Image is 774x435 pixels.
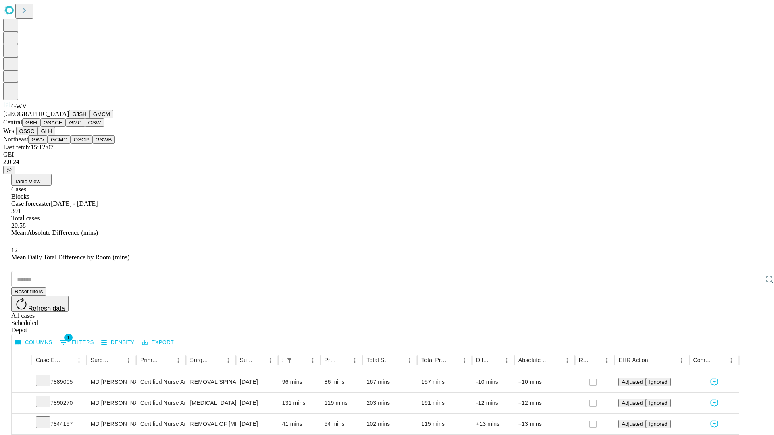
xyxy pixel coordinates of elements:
[325,357,337,363] div: Predicted In Room Duration
[11,222,26,229] span: 20.58
[90,110,113,118] button: GMCM
[91,414,132,434] div: MD [PERSON_NAME] [PERSON_NAME] Md
[13,336,54,349] button: Select columns
[562,354,573,366] button: Menu
[338,354,349,366] button: Sort
[123,354,134,366] button: Menu
[99,336,137,349] button: Density
[240,357,253,363] div: Surgery Date
[64,333,73,342] span: 1
[16,417,28,431] button: Expand
[22,118,40,127] button: GBH
[92,135,115,144] button: GSWB
[282,393,316,413] div: 131 mins
[676,354,687,366] button: Menu
[240,414,274,434] div: [DATE]
[140,393,182,413] div: Certified Nurse Anesthetist
[240,372,274,392] div: [DATE]
[579,357,589,363] div: Resolved in EHR
[518,357,549,363] div: Absolute Difference
[71,135,92,144] button: OSCP
[140,414,182,434] div: Certified Nurse Anesthetist
[366,393,413,413] div: 203 mins
[11,254,129,261] span: Mean Daily Total Difference by Room (mins)
[3,136,28,143] span: Northeast
[69,110,90,118] button: GJSH
[649,354,660,366] button: Sort
[3,151,771,158] div: GEI
[73,354,85,366] button: Menu
[15,288,43,294] span: Reset filters
[3,119,22,126] span: Central
[366,372,413,392] div: 167 mins
[476,357,489,363] div: Difference
[11,174,52,186] button: Table View
[550,354,562,366] button: Sort
[693,357,714,363] div: Comments
[3,110,69,117] span: [GEOGRAPHIC_DATA]
[11,215,40,222] span: Total cases
[421,357,447,363] div: Total Predicted Duration
[91,357,111,363] div: Surgeon Name
[393,354,404,366] button: Sort
[140,357,160,363] div: Primary Service
[282,357,283,363] div: Scheduled In Room Duration
[140,372,182,392] div: Certified Nurse Anesthetist
[11,287,46,296] button: Reset filters
[223,354,234,366] button: Menu
[15,178,40,184] span: Table View
[282,414,316,434] div: 41 mins
[622,379,643,385] span: Adjusted
[618,420,646,428] button: Adjusted
[28,305,65,312] span: Refresh data
[284,354,295,366] button: Show filters
[11,246,18,253] span: 12
[254,354,265,366] button: Sort
[476,372,510,392] div: -10 mins
[421,372,468,392] div: 157 mins
[646,378,670,386] button: Ignored
[601,354,612,366] button: Menu
[11,103,27,110] span: GWV
[62,354,73,366] button: Sort
[3,158,771,166] div: 2.0.241
[325,393,359,413] div: 119 mins
[66,118,85,127] button: GMC
[51,200,98,207] span: [DATE] - [DATE]
[91,393,132,413] div: MD [PERSON_NAME] Jr [PERSON_NAME] Md
[349,354,360,366] button: Menu
[11,207,21,214] span: 391
[307,354,318,366] button: Menu
[282,372,316,392] div: 96 mins
[726,354,737,366] button: Menu
[36,357,61,363] div: Case Epic Id
[48,135,71,144] button: GCMC
[649,421,667,427] span: Ignored
[11,229,98,236] span: Mean Absolute Difference (mins)
[714,354,726,366] button: Sort
[140,336,176,349] button: Export
[518,393,571,413] div: +12 mins
[646,399,670,407] button: Ignored
[404,354,415,366] button: Menu
[296,354,307,366] button: Sort
[11,200,51,207] span: Case forecaster
[37,127,55,135] button: GLH
[16,396,28,410] button: Expand
[366,357,392,363] div: Total Scheduled Duration
[649,379,667,385] span: Ignored
[490,354,501,366] button: Sort
[325,372,359,392] div: 86 mins
[190,357,210,363] div: Surgery Name
[518,414,571,434] div: +13 mins
[590,354,601,366] button: Sort
[161,354,173,366] button: Sort
[173,354,184,366] button: Menu
[28,135,48,144] button: GWV
[190,414,231,434] div: REMOVAL OF [MEDICAL_DATA]
[85,118,104,127] button: OSW
[11,296,69,312] button: Refresh data
[501,354,512,366] button: Menu
[447,354,459,366] button: Sort
[518,372,571,392] div: +10 mins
